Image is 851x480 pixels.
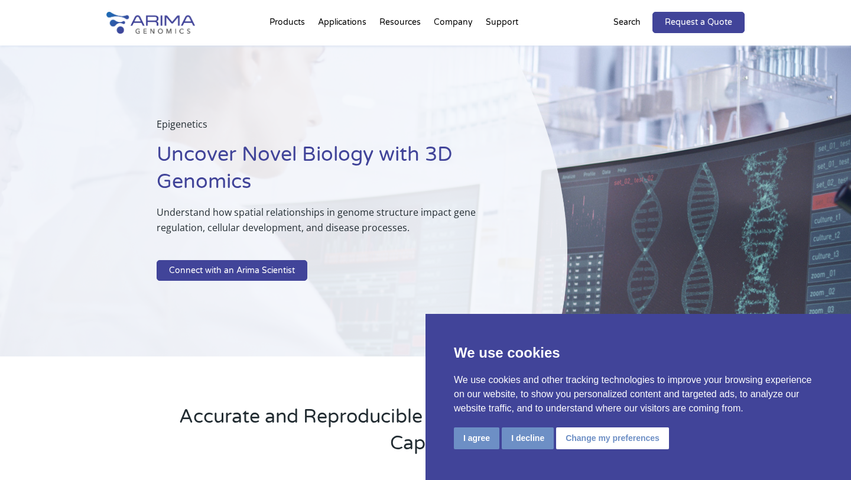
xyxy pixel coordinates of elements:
p: Search [613,15,641,30]
p: Understand how spatial relationships in genome structure impact gene regulation, cellular develop... [157,205,508,245]
h2: Accurate and Reproducible Chromosome Conformation Capture [154,404,697,466]
p: We use cookies [454,342,823,364]
p: We use cookies and other tracking technologies to improve your browsing experience on our website... [454,373,823,416]
h1: Uncover Novel Biology with 3D Genomics [157,141,508,205]
button: I decline [502,427,554,449]
button: I agree [454,427,499,449]
p: Epigenetics [157,116,508,141]
a: Request a Quote [652,12,745,33]
button: Change my preferences [556,427,669,449]
a: Connect with an Arima Scientist [157,260,307,281]
img: Arima-Genomics-logo [106,12,195,34]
